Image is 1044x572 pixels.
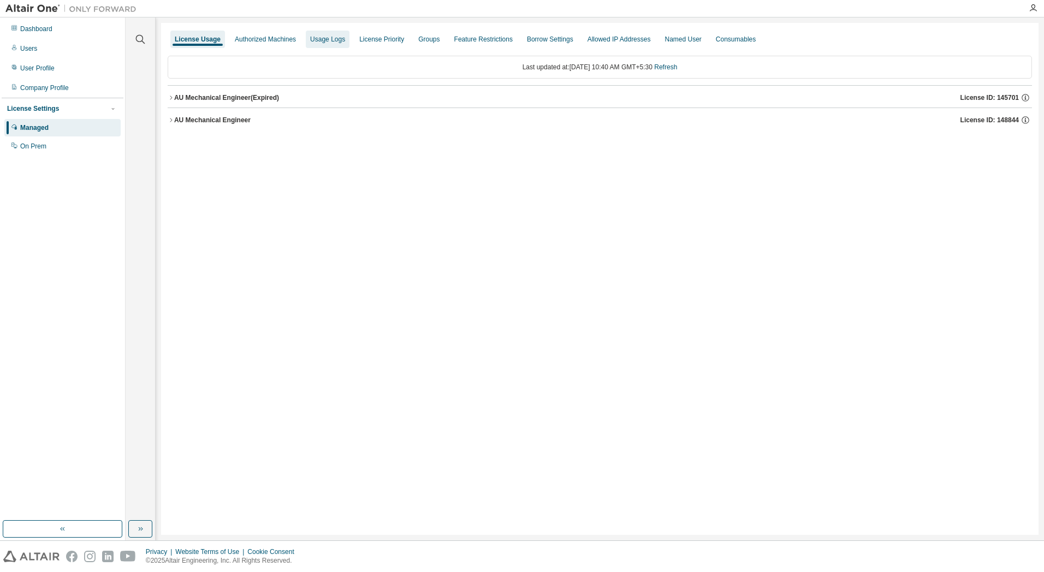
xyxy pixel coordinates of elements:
[359,35,404,44] div: License Priority
[454,35,513,44] div: Feature Restrictions
[960,93,1019,102] span: License ID: 145701
[20,25,52,33] div: Dashboard
[174,116,251,124] div: AU Mechanical Engineer
[174,93,279,102] div: AU Mechanical Engineer (Expired)
[3,551,60,562] img: altair_logo.svg
[20,64,55,73] div: User Profile
[527,35,573,44] div: Borrow Settings
[168,108,1032,132] button: AU Mechanical EngineerLicense ID: 148844
[84,551,96,562] img: instagram.svg
[960,116,1019,124] span: License ID: 148844
[716,35,756,44] div: Consumables
[7,104,59,113] div: License Settings
[20,44,37,53] div: Users
[418,35,440,44] div: Groups
[146,556,301,565] p: © 2025 Altair Engineering, Inc. All Rights Reserved.
[66,551,78,562] img: facebook.svg
[120,551,136,562] img: youtube.svg
[235,35,296,44] div: Authorized Machines
[310,35,345,44] div: Usage Logs
[20,142,46,151] div: On Prem
[665,35,701,44] div: Named User
[247,547,300,556] div: Cookie Consent
[175,35,221,44] div: License Usage
[5,3,142,14] img: Altair One
[654,63,677,71] a: Refresh
[168,56,1032,79] div: Last updated at: [DATE] 10:40 AM GMT+5:30
[175,547,247,556] div: Website Terms of Use
[102,551,114,562] img: linkedin.svg
[20,123,49,132] div: Managed
[146,547,175,556] div: Privacy
[588,35,651,44] div: Allowed IP Addresses
[168,86,1032,110] button: AU Mechanical Engineer(Expired)License ID: 145701
[20,84,69,92] div: Company Profile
